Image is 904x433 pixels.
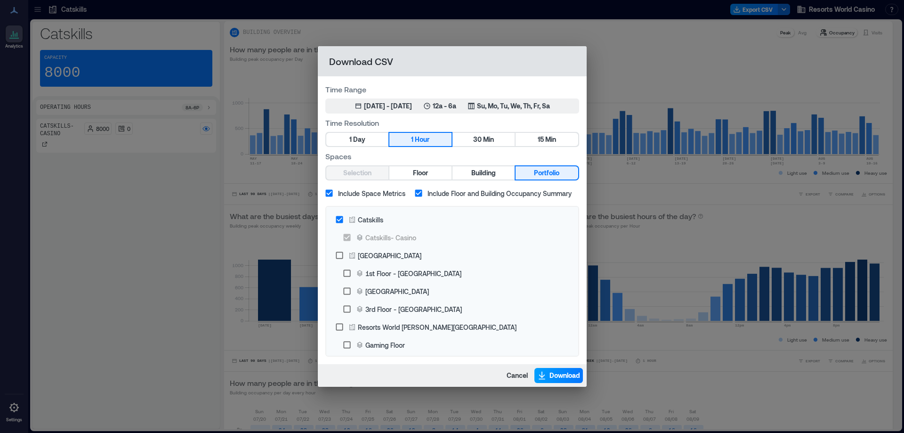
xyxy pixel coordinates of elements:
[428,188,572,198] span: Include Floor and Building Occupancy Summary
[452,133,515,146] button: 30 Min
[516,133,578,146] button: 15 Min
[413,167,428,179] span: Floor
[549,371,580,380] span: Download
[349,134,352,146] span: 1
[473,134,482,146] span: 30
[325,98,579,114] button: [DATE] - [DATE]12a - 6aSu, Mo, Tu, We, Th, Fr, Sa
[389,133,452,146] button: 1 Hour
[411,134,413,146] span: 1
[483,134,494,146] span: Min
[364,101,412,111] div: [DATE] - [DATE]
[325,84,579,95] label: Time Range
[358,215,383,225] div: Catskills
[477,101,550,111] p: Su, Mo, Tu, We, Th, Fr, Sa
[353,134,365,146] span: Day
[338,188,405,198] span: Include Space Metrics
[365,233,416,243] div: Catskills- Casino
[433,101,456,111] p: 12a - 6a
[538,134,544,146] span: 15
[389,166,452,180] button: Floor
[365,286,429,296] div: [GEOGRAPHIC_DATA]
[358,251,421,261] div: [GEOGRAPHIC_DATA]
[452,166,515,180] button: Building
[545,134,556,146] span: Min
[365,269,461,278] div: 1st Floor - [GEOGRAPHIC_DATA]
[365,340,405,350] div: Gaming Floor
[534,167,559,179] span: Portfolio
[415,134,429,146] span: Hour
[504,368,531,383] button: Cancel
[365,304,462,314] div: 3rd Floor - [GEOGRAPHIC_DATA]
[507,371,528,380] span: Cancel
[534,368,583,383] button: Download
[516,166,578,180] button: Portfolio
[358,322,517,332] div: Resorts World [PERSON_NAME][GEOGRAPHIC_DATA]
[471,167,496,179] span: Building
[318,46,587,76] h2: Download CSV
[326,133,388,146] button: 1 Day
[325,117,579,128] label: Time Resolution
[325,151,579,162] label: Spaces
